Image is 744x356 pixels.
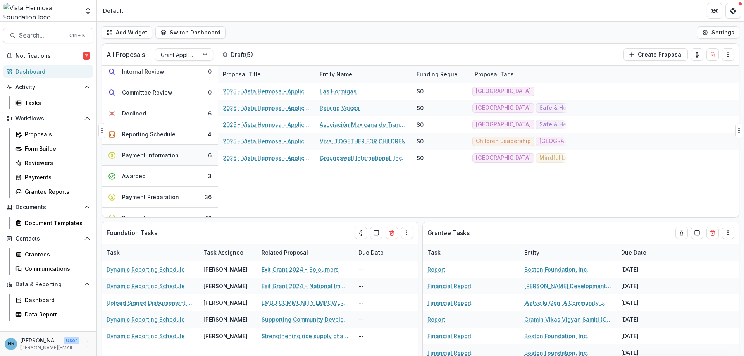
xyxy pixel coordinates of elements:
[623,48,688,61] button: Create Proposal
[355,227,367,239] button: toggle-assigned-to-me
[25,310,87,318] div: Data Report
[725,3,741,19] button: Get Help
[401,227,413,239] button: Drag
[25,130,87,138] div: Proposals
[223,154,310,162] a: 2025 - Vista Hermosa - Application
[524,299,612,307] a: Watye ki Gen, A Community Based Organization
[706,227,719,239] button: Delete card
[68,31,87,40] div: Ctrl + K
[722,227,734,239] button: Drag
[423,248,445,256] div: Task
[520,244,617,261] div: Entity
[20,336,60,344] p: [PERSON_NAME]
[315,66,412,83] div: Entity Name
[12,262,93,275] a: Communications
[262,282,349,290] a: Exit Grant 2024 - National Immigration Forum
[12,308,93,321] a: Data Report
[25,219,87,227] div: Document Templates
[470,66,567,83] div: Proposal Tags
[208,67,212,76] div: 0
[354,294,412,311] div: --
[524,315,612,323] a: Gramin Vikas Vigyan Samiti (GRAVIS)
[354,244,412,261] div: Due Date
[122,130,176,138] div: Reporting Schedule
[122,172,146,180] div: Awarded
[102,26,152,39] button: Add Widget
[354,278,412,294] div: --
[262,332,349,340] a: Strengthening rice supply chain and food security through agricultural extension services and irr...
[617,311,675,328] div: [DATE]
[691,48,703,61] button: toggle-assigned-to-me
[476,155,531,161] span: [GEOGRAPHIC_DATA]
[25,173,87,181] div: Payments
[102,208,218,229] button: Payment10
[354,311,412,328] div: --
[203,282,248,290] div: [PERSON_NAME]
[354,328,412,344] div: --
[539,138,594,144] span: [GEOGRAPHIC_DATA]
[476,138,531,144] span: Children Leadership
[122,109,146,117] div: Declined
[199,244,257,261] div: Task Assignee
[617,261,675,278] div: [DATE]
[98,123,105,138] button: Drag
[617,244,675,261] div: Due Date
[25,159,87,167] div: Reviewers
[102,145,218,166] button: Payment Information6
[257,244,354,261] div: Related Proposal
[107,315,185,323] a: Dynamic Reporting Schedule
[3,81,93,93] button: Open Activity
[12,294,93,306] a: Dashboard
[223,120,310,129] a: 2025 - Vista Hermosa - Application
[107,265,185,273] a: Dynamic Reporting Schedule
[15,281,81,288] span: Data & Reporting
[476,105,531,111] span: [GEOGRAPHIC_DATA]
[12,128,93,141] a: Proposals
[427,299,472,307] a: Financial Report
[208,172,212,180] div: 3
[25,144,87,153] div: Form Builder
[3,112,93,125] button: Open Workflows
[427,282,472,290] a: Financial Report
[102,124,218,145] button: Reporting Schedule4
[12,157,93,169] a: Reviewers
[208,151,212,159] div: 6
[427,332,472,340] a: Financial Report
[417,120,424,129] div: $0
[206,214,212,222] div: 10
[102,187,218,208] button: Payment Preparation36
[107,228,157,237] p: Foundation Tasks
[539,105,604,111] span: Safe & Healthy Families
[539,155,592,161] span: Mindful Leadership
[203,265,248,273] div: [PERSON_NAME]
[122,214,146,222] div: Payment
[354,261,412,278] div: --
[15,236,81,242] span: Contacts
[3,232,93,245] button: Open Contacts
[12,96,93,109] a: Tasks
[427,265,445,273] a: Report
[155,26,226,39] button: Switch Dashboard
[417,104,424,112] div: $0
[427,228,470,237] p: Grantee Tasks
[675,227,688,239] button: toggle-assigned-to-me
[3,65,93,78] a: Dashboard
[122,151,179,159] div: Payment Information
[3,3,79,19] img: Vista Hermosa Foundation logo
[208,130,212,138] div: 4
[735,123,742,138] button: Drag
[102,248,124,256] div: Task
[83,3,93,19] button: Open entity switcher
[102,244,199,261] div: Task
[15,204,81,211] span: Documents
[203,332,248,340] div: [PERSON_NAME]
[102,103,218,124] button: Declined6
[697,26,739,39] button: Settings
[315,70,357,78] div: Entity Name
[427,315,445,323] a: Report
[3,28,93,43] button: Search...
